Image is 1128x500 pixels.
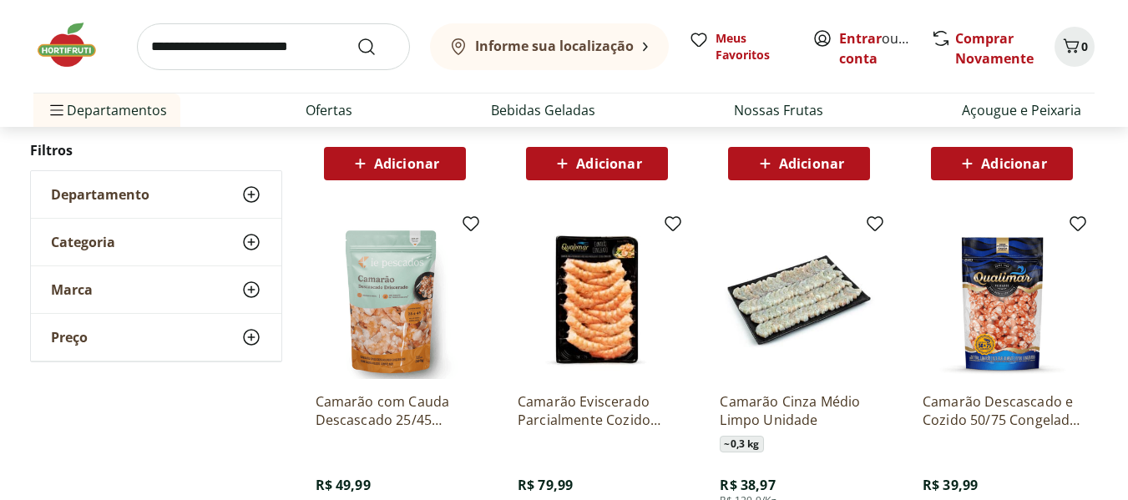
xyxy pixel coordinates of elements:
a: Camarão Eviscerado Parcialmente Cozido Qualimar 250g [518,392,676,429]
img: Camarão Cinza Médio Limpo Unidade [720,220,878,379]
button: Informe sua localização [430,23,669,70]
span: Adicionar [779,157,844,170]
span: Departamentos [47,90,167,130]
button: Adicionar [931,147,1073,180]
a: Entrar [839,29,882,48]
a: Criar conta [839,29,931,68]
button: Adicionar [324,147,466,180]
button: Categoria [31,219,281,265]
img: Camarão Descascado e Cozido 50/75 Congelado Qualimar 350g [923,220,1081,379]
a: Meus Favoritos [689,30,792,63]
span: Adicionar [981,157,1046,170]
a: Açougue e Peixaria [962,100,1081,120]
button: Marca [31,266,281,313]
span: Adicionar [576,157,641,170]
b: Informe sua localização [475,37,634,55]
span: Adicionar [374,157,439,170]
a: Camarão Cinza Médio Limpo Unidade [720,392,878,429]
span: R$ 49,99 [316,476,371,494]
button: Adicionar [728,147,870,180]
button: Preço [31,314,281,361]
a: Nossas Frutas [734,100,823,120]
h2: Filtros [30,134,282,167]
span: Marca [51,281,93,298]
input: search [137,23,410,70]
img: Hortifruti [33,20,117,70]
span: R$ 79,99 [518,476,573,494]
button: Menu [47,90,67,130]
span: Meus Favoritos [716,30,792,63]
span: ~ 0,3 kg [720,436,763,452]
button: Submit Search [357,37,397,57]
img: Camarão com Cauda Descascado 25/45 Congelado IE Pescados 300g [316,220,474,379]
span: Categoria [51,234,115,250]
span: R$ 39,99 [923,476,978,494]
a: Ofertas [306,100,352,120]
a: Comprar Novamente [955,29,1034,68]
span: R$ 38,97 [720,476,775,494]
a: Camarão Descascado e Cozido 50/75 Congelado Qualimar 350g [923,392,1081,429]
button: Carrinho [1055,27,1095,67]
span: ou [839,28,913,68]
a: Bebidas Geladas [491,100,595,120]
img: Camarão Eviscerado Parcialmente Cozido Qualimar 250g [518,220,676,379]
span: Departamento [51,186,149,203]
button: Departamento [31,171,281,218]
span: 0 [1081,38,1088,54]
span: Preço [51,329,88,346]
button: Adicionar [526,147,668,180]
a: Camarão com Cauda Descascado 25/45 Congelado IE Pescados 300g [316,392,474,429]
